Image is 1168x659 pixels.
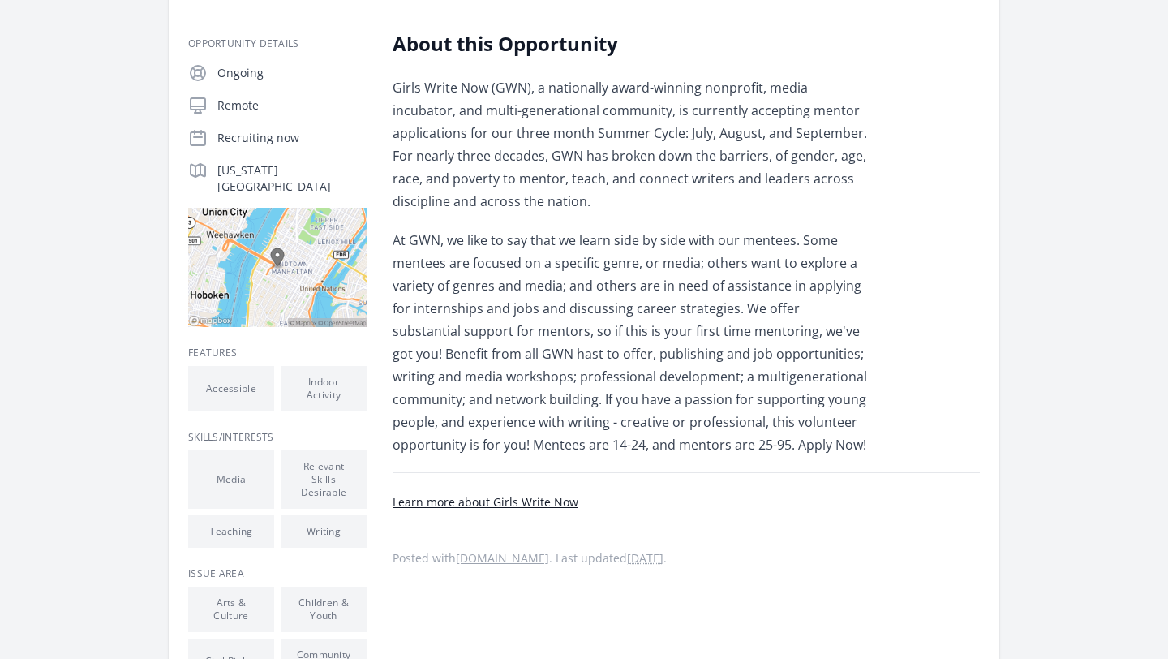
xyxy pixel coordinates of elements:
[217,97,367,114] p: Remote
[393,552,980,565] p: Posted with . Last updated .
[188,347,367,360] h3: Features
[393,494,578,510] a: Learn more about Girls Write Now
[188,208,367,327] img: Map
[217,65,367,81] p: Ongoing
[281,450,367,509] li: Relevant Skills Desirable
[188,37,367,50] h3: Opportunity Details
[393,31,867,57] h2: About this Opportunity
[627,550,663,566] abbr: Wed, Apr 9, 2025 11:39 PM
[188,431,367,444] h3: Skills/Interests
[188,587,274,632] li: Arts & Culture
[281,366,367,411] li: Indoor Activity
[188,366,274,411] li: Accessible
[217,162,367,195] p: [US_STATE][GEOGRAPHIC_DATA]
[217,130,367,146] p: Recruiting now
[393,229,867,456] p: At GWN, we like to say that we learn side by side with our mentees. Some mentees are focused on a...
[188,450,274,509] li: Media
[281,587,367,632] li: Children & Youth
[281,515,367,548] li: Writing
[393,76,867,213] p: Girls Write Now (GWN), a nationally award-winning nonprofit, media incubator, and multi-generatio...
[456,550,549,566] a: [DOMAIN_NAME]
[188,515,274,548] li: Teaching
[188,567,367,580] h3: Issue area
